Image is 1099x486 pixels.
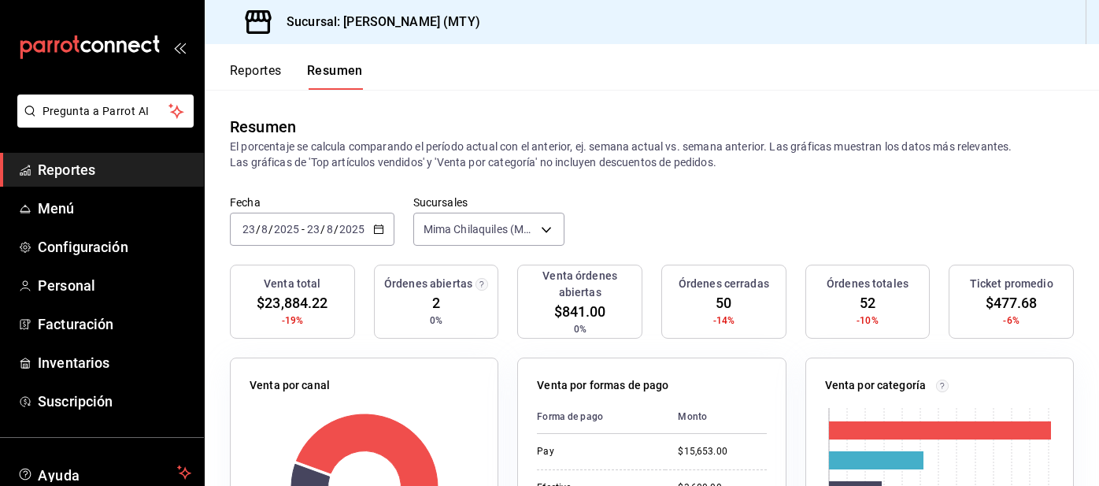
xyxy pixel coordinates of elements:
span: 2 [432,292,440,313]
span: 0% [430,313,442,328]
label: Fecha [230,197,394,208]
input: -- [326,223,334,236]
p: Venta por categoría [825,377,927,394]
h3: Sucursal: [PERSON_NAME] (MTY) [274,13,480,32]
span: 50 [716,292,731,313]
span: -10% [857,313,879,328]
span: Ayuda [38,463,171,482]
p: Venta por canal [250,377,330,394]
button: Resumen [307,63,363,90]
span: / [256,223,261,236]
span: Reportes [38,159,191,180]
th: Forma de pago [537,400,665,434]
button: Pregunta a Parrot AI [17,95,194,128]
span: - [302,223,305,236]
span: 52 [860,292,875,313]
h3: Venta órdenes abiertas [524,268,635,301]
h3: Órdenes abiertas [384,276,472,292]
div: navigation tabs [230,63,363,90]
h3: Ticket promedio [970,276,1053,292]
h3: Órdenes cerradas [679,276,769,292]
span: 0% [574,322,587,336]
p: El porcentaje se calcula comparando el período actual con el anterior, ej. semana actual vs. sema... [230,139,1074,170]
span: -6% [1003,313,1019,328]
span: Menú [38,198,191,219]
span: Mima Chilaquiles (MTY) [424,221,535,237]
span: Pregunta a Parrot AI [43,103,169,120]
button: open_drawer_menu [173,41,186,54]
span: / [268,223,273,236]
span: $477.68 [986,292,1038,313]
span: -19% [282,313,304,328]
span: -14% [713,313,735,328]
button: Reportes [230,63,282,90]
span: Facturación [38,313,191,335]
input: -- [242,223,256,236]
div: $15,653.00 [678,445,766,458]
h3: Venta total [264,276,320,292]
h3: Órdenes totales [827,276,908,292]
input: ---- [339,223,365,236]
div: Resumen [230,115,296,139]
span: Suscripción [38,391,191,412]
input: ---- [273,223,300,236]
span: $23,884.22 [257,292,327,313]
th: Monto [665,400,766,434]
span: Personal [38,275,191,296]
a: Pregunta a Parrot AI [11,114,194,131]
p: Venta por formas de pago [537,377,668,394]
span: / [334,223,339,236]
span: Configuración [38,236,191,258]
span: $841.00 [554,301,606,322]
span: Inventarios [38,352,191,373]
input: -- [261,223,268,236]
input: -- [306,223,320,236]
span: / [320,223,325,236]
div: Pay [537,445,653,458]
label: Sucursales [413,197,564,208]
